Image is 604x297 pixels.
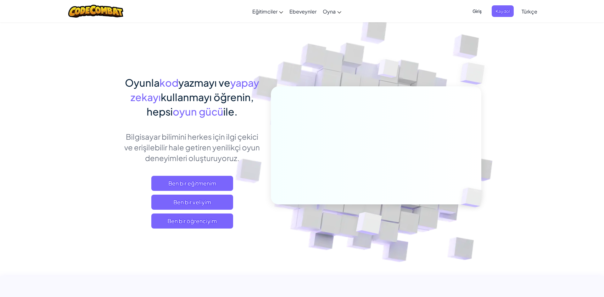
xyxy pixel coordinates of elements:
a: Ebeveynler [286,3,320,20]
img: Overlap cubes [448,47,502,100]
span: Eğitimciler [252,8,277,15]
a: Ben bir eğitmenim [151,176,233,191]
a: Oyna [320,3,344,20]
a: Türkçe [518,3,540,20]
span: yazmayı ve [178,76,230,89]
span: oyun gücü [173,105,223,118]
img: Overlap cubes [450,175,498,220]
a: Ben bir veliyim [151,195,233,210]
span: Türkçe [522,8,537,15]
button: Kaydol [492,5,514,17]
span: Oyunla [125,76,159,89]
button: Ben bir öğrenciyim [151,213,233,229]
span: Oyna [323,8,336,15]
span: kullanmayı öğrenin, hepsi [147,91,254,118]
img: Overlap cubes [366,47,411,94]
span: kod [159,76,178,89]
button: Giriş [469,5,485,17]
a: Eğitimciler [249,3,286,20]
img: Overlap cubes [341,199,397,251]
p: Bilgisayar bilimini herkes için ilgi çekici ve erişilebilir hale getiren yenilikçi oyun deneyimle... [123,131,261,163]
span: ile. [223,105,238,118]
img: CodeCombat logo [68,5,123,18]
